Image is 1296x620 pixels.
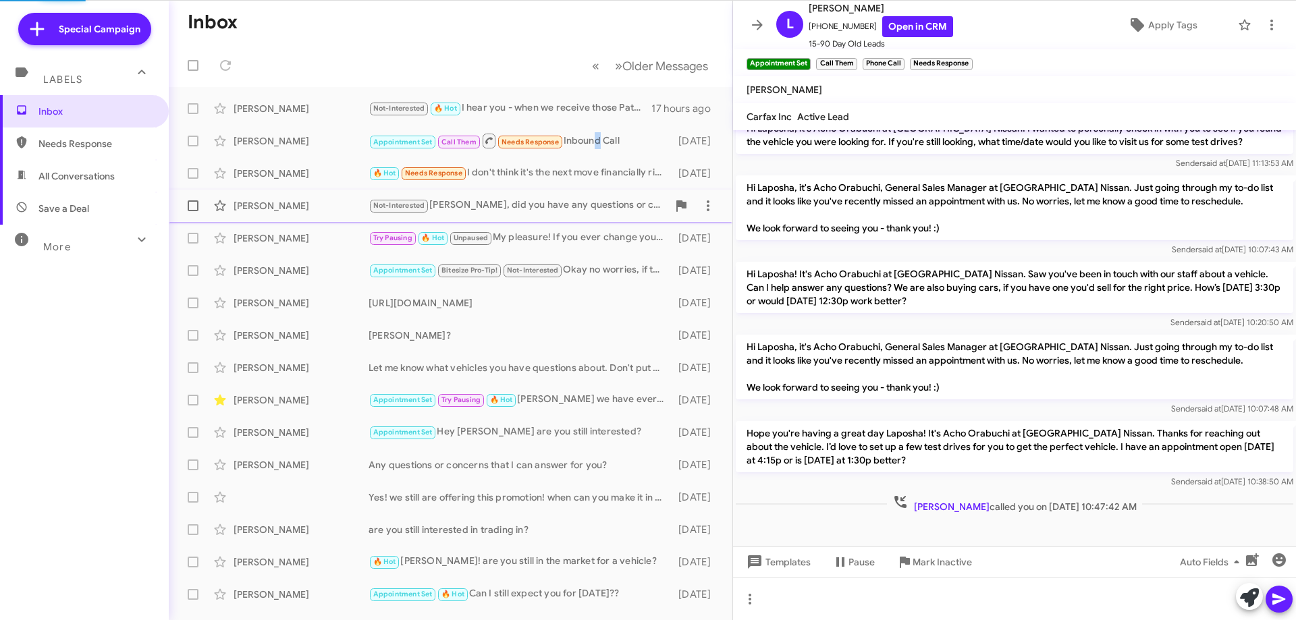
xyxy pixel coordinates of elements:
div: 17 hours ago [651,102,722,115]
button: Pause [821,550,886,574]
div: [DATE] [672,264,722,277]
div: Any questions or concerns that I can answer for you? [369,458,672,472]
span: Auto Fields [1180,550,1245,574]
div: [PERSON_NAME] [234,264,369,277]
span: 🔥 Hot [441,590,464,598]
span: 🔥 Hot [490,395,513,404]
div: Let me know what vehicles you have questions about. Don't put your name or phone number on anythi... [369,361,672,374]
div: [PERSON_NAME]? [369,329,672,342]
a: Special Campaign [18,13,151,45]
span: 🔥 Hot [373,169,396,177]
div: [DATE] [672,231,722,245]
div: Okay no worries, if there are any changes on your end and on our end as well - please do reach ba... [369,262,672,278]
span: said at [1197,317,1220,327]
div: I don't think it's the next move financially right now [369,165,672,181]
p: Hope you're having a great day Laposha! It's Acho Orabuchi at [GEOGRAPHIC_DATA] Nissan. Thanks fo... [736,421,1293,472]
div: [PERSON_NAME]! are you still in the market for a vehicle? [369,554,672,569]
div: Can I still expect you for [DATE]?? [369,586,672,602]
span: Inbox [38,105,153,118]
small: Appointment Set [747,58,811,70]
div: [PERSON_NAME] [234,458,369,472]
div: [DATE] [672,426,722,439]
span: Try Pausing [373,233,412,242]
div: [DATE] [672,393,722,407]
span: Needs Response [405,169,462,177]
div: Yes! we still are offering this promotion! when can you make it in with a proof of income, reside... [369,490,672,504]
div: [PERSON_NAME], did you have any questions or concerns before moving forward with that appraisal? [369,198,668,213]
span: called you on [DATE] 10:47:42 AM [887,494,1142,513]
span: Apply Tags [1148,13,1197,37]
span: Active Lead [797,111,849,123]
div: [PERSON_NAME] [234,199,369,213]
span: said at [1197,403,1221,414]
div: [PERSON_NAME] [234,134,369,148]
span: Sender [DATE] 11:13:53 AM [1176,158,1293,168]
span: Needs Response [38,137,153,150]
div: [PERSON_NAME] [234,588,369,601]
button: Templates [733,550,821,574]
span: Mark Inactive [913,550,972,574]
span: 🔥 Hot [373,557,396,566]
div: [DATE] [672,588,722,601]
span: Needs Response [502,138,559,146]
span: said at [1198,244,1222,254]
small: Needs Response [910,58,972,70]
span: Pause [848,550,875,574]
span: Appointment Set [373,138,433,146]
span: Sender [DATE] 10:38:50 AM [1171,476,1293,486]
div: are you still interested in trading in? [369,523,672,536]
div: Inbound Call [369,132,672,149]
span: All Conversations [38,169,115,183]
span: Not-Interested [373,201,425,210]
span: Carfax Inc [747,111,792,123]
span: 15-90 Day Old Leads [809,37,953,51]
div: [PERSON_NAME] [234,555,369,569]
p: Hi Laposha, it's Acho Orabuchi, General Sales Manager at [GEOGRAPHIC_DATA] Nissan. Just going thr... [736,175,1293,240]
span: Appointment Set [373,428,433,436]
span: Save a Deal [38,202,89,215]
div: I hear you - when we receive those Pathfinders you'll be the first we call! [369,101,651,116]
span: [PERSON_NAME] [747,84,822,96]
span: Appointment Set [373,266,433,275]
span: Not-Interested [373,104,425,113]
div: [PERSON_NAME] [234,102,369,115]
small: Call Them [816,58,857,70]
span: said at [1202,158,1226,168]
nav: Page navigation example [585,52,716,80]
button: Mark Inactive [886,550,983,574]
span: Sender [DATE] 10:07:48 AM [1171,403,1293,414]
div: [PERSON_NAME] [234,231,369,245]
div: [DATE] [672,458,722,472]
span: Bitesize Pro-Tip! [441,266,497,275]
span: More [43,241,71,253]
span: Unpaused [454,233,489,242]
div: [DATE] [672,329,722,342]
h1: Inbox [188,11,238,33]
span: » [615,57,622,74]
div: [DATE] [672,361,722,374]
span: 🔥 Hot [434,104,457,113]
span: Templates [744,550,811,574]
span: Sender [DATE] 10:07:43 AM [1172,244,1293,254]
div: My pleasure! If you ever change your mind please do not hesitate to reach back out. [369,230,672,246]
span: Sender [DATE] 10:20:50 AM [1170,317,1293,327]
div: [DATE] [672,167,722,180]
span: said at [1197,476,1221,486]
span: [PHONE_NUMBER] [809,16,953,37]
div: [PERSON_NAME] [234,361,369,374]
div: [PERSON_NAME] [234,167,369,180]
p: Hi Laposha! It's Acho Orabuchi at [GEOGRAPHIC_DATA] Nissan. Saw you've been in touch with our sta... [736,262,1293,313]
div: [PERSON_NAME] [234,329,369,342]
div: [PERSON_NAME] we have everything ready to go for you to sign is there a concern holding you back? [369,392,672,407]
div: [PERSON_NAME] [234,523,369,536]
div: [DATE] [672,523,722,536]
p: Hi Laposha, it's Acho Orabuchi at [GEOGRAPHIC_DATA] Nissan. I wanted to personally check in with ... [736,116,1293,154]
span: « [592,57,599,74]
div: [DATE] [672,296,722,310]
span: Not-Interested [507,266,559,275]
span: Older Messages [622,59,708,74]
div: [DATE] [672,490,722,504]
span: Call Them [441,138,477,146]
small: Phone Call [863,58,905,70]
div: [DATE] [672,134,722,148]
